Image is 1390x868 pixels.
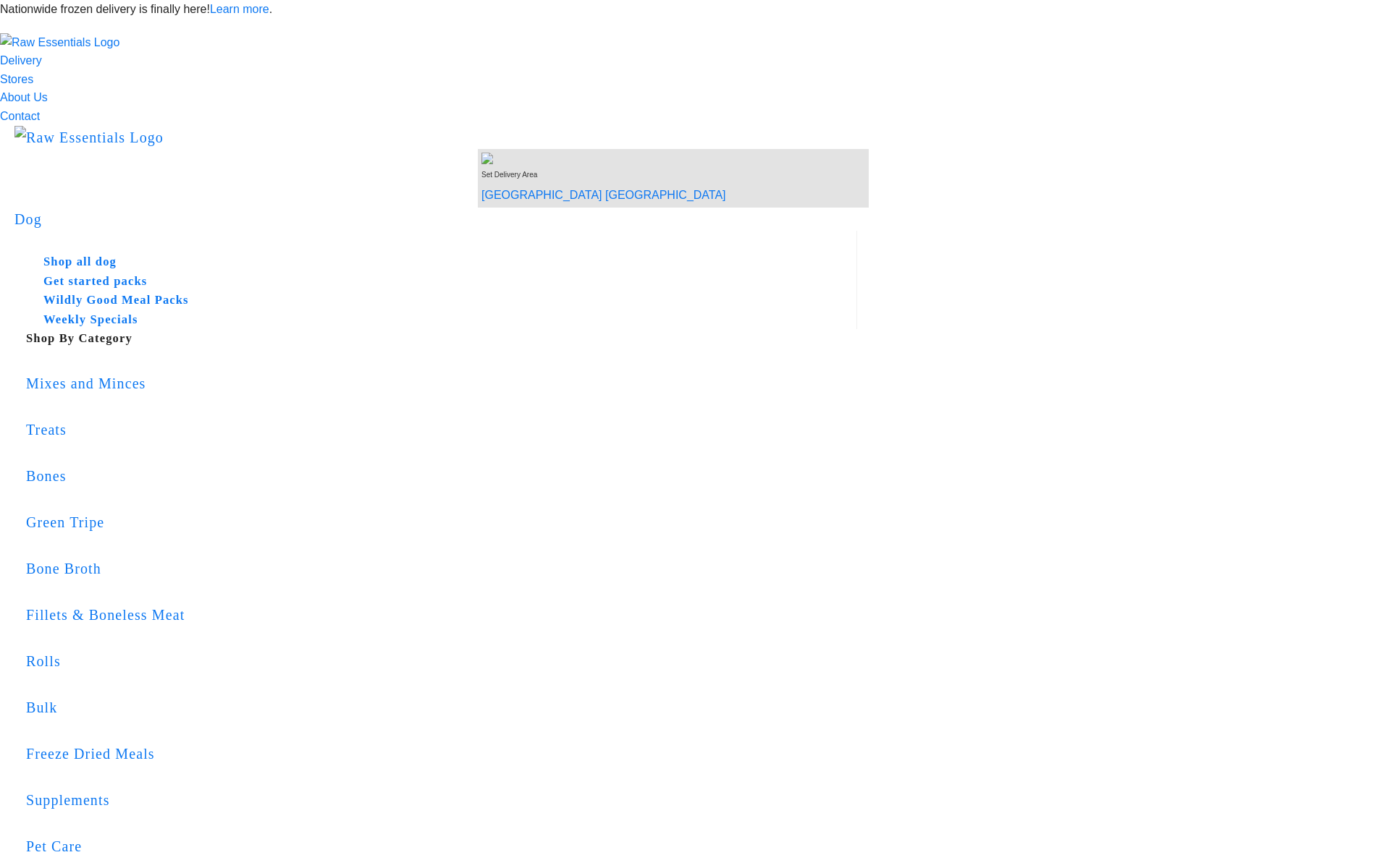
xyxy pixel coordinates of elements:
div: Bone Broth [26,557,857,580]
a: Mixes and Minces [26,352,857,414]
a: Bulk [26,676,857,739]
div: Rolls [26,650,857,673]
div: Green Tripe [26,511,857,534]
a: Rolls [26,630,857,692]
img: Raw Essentials Logo [14,126,164,149]
div: Bones [26,464,857,488]
a: Supplements [26,769,857,831]
a: Get started packs [26,272,833,292]
a: Green Tripe [26,491,857,553]
img: van-moving.png [481,153,496,164]
div: Pet Care [26,835,857,858]
a: Shop all dog [26,252,833,272]
a: [GEOGRAPHIC_DATA] [605,189,726,201]
h5: Shop By Category [26,329,857,349]
a: Bones [26,445,857,507]
h5: Get started packs [43,272,833,292]
a: Bone Broth [26,537,857,600]
div: Mixes and Minces [26,372,857,395]
a: Weekly Specials [26,310,833,330]
div: Fillets & Boneless Meat [26,603,857,626]
a: Dog [14,211,42,227]
a: Wildly Good Meal Packs [26,291,833,310]
h5: Weekly Specials [43,310,833,330]
div: Bulk [26,696,857,719]
a: Treats [26,399,857,461]
a: Freeze Dried Meals [26,723,857,785]
a: Fillets & Boneless Meat [26,584,857,646]
span: Set Delivery Area [481,171,537,179]
h5: Shop all dog [43,252,833,272]
h5: Wildly Good Meal Packs [43,291,833,310]
a: [GEOGRAPHIC_DATA] [481,189,602,201]
div: Treats [26,418,857,441]
div: Freeze Dried Meals [26,742,857,765]
div: Supplements [26,788,857,812]
a: Learn more [210,3,269,15]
